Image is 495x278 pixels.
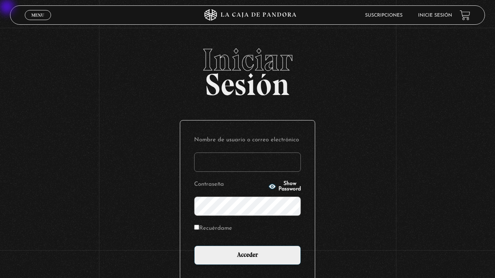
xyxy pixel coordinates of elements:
a: Suscripciones [365,13,403,18]
label: Recuérdame [194,223,232,235]
a: Inicie sesión [418,13,452,18]
span: Cerrar [29,19,47,25]
input: Acceder [194,246,301,265]
span: Menu [31,13,44,17]
label: Nombre de usuario o correo electrónico [194,134,301,146]
span: Iniciar [10,44,485,75]
label: Contraseña [194,179,266,191]
button: Show Password [268,181,301,192]
input: Recuérdame [194,225,199,230]
h2: Sesión [10,44,485,94]
span: Show Password [278,181,301,192]
a: View your shopping cart [460,10,470,20]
